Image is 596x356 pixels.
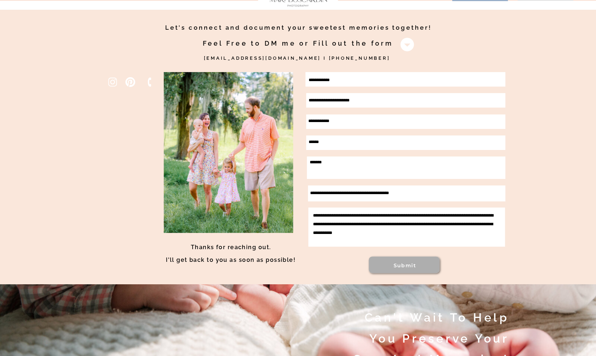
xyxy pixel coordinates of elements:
h2: Let's connect and document your sweetest memories together! [85,21,512,31]
a: Submit [369,262,440,268]
h2: Thanks for reaching out. I'll get back to you as soon as possible! [164,241,298,283]
h2: Feel Free to DM me or Fill out the form [180,36,417,58]
a: Can't wait to help you preserve your sweetest memories! [349,307,509,331]
a: [EMAIL_ADDRESS][DOMAIN_NAME] I [PHONE_NUMBER] [204,53,393,75]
